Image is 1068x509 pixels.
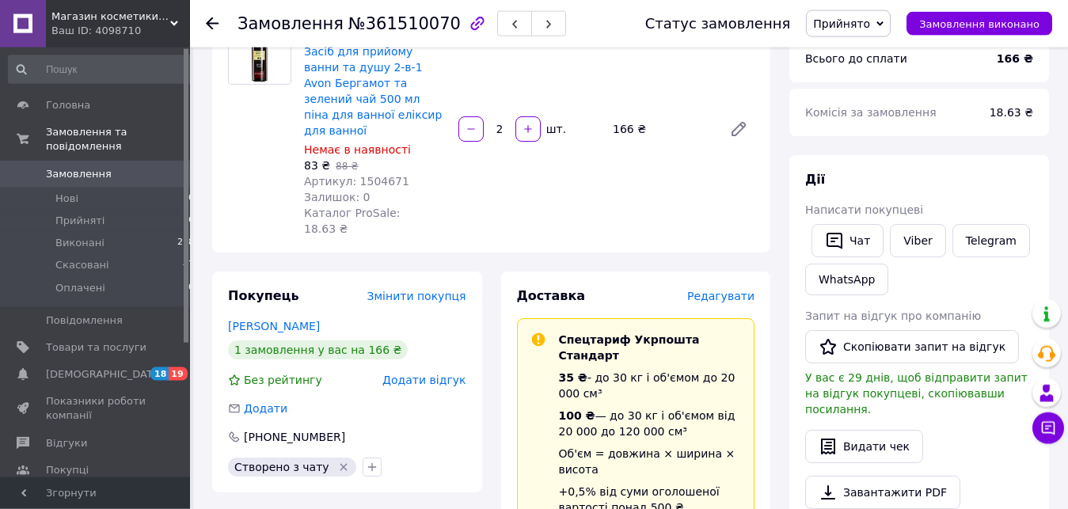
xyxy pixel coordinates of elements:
[55,214,105,228] span: Прийняті
[559,370,742,401] div: - до 30 кг і об'ємом до 20 000 см³
[183,214,194,228] span: 16
[382,374,466,386] span: Додати відгук
[46,167,112,181] span: Замовлення
[242,429,347,445] div: [PHONE_NUMBER]
[687,290,754,302] span: Редагувати
[177,236,194,250] span: 278
[805,310,981,322] span: Запит на відгук про компанію
[919,18,1039,30] span: Замовлення виконано
[906,12,1052,36] button: Замовлення виконано
[229,22,291,84] img: Засіб для прийому ванни та душу 2-в-1 Avon Бергамот та зелений чай 500 мл піна для ванної еліксир...
[805,430,923,463] button: Видати чек
[559,333,700,362] span: Спецтариф Укрпошта Стандарт
[150,367,169,381] span: 18
[723,113,754,145] a: Редагувати
[813,17,870,30] span: Прийнято
[952,224,1030,257] a: Telegram
[206,16,219,32] div: Повернутися назад
[46,463,89,477] span: Покупці
[336,161,358,172] span: 88 ₴
[228,320,320,332] a: [PERSON_NAME]
[234,461,329,473] span: Створено з чату
[890,224,945,257] a: Viber
[46,394,146,423] span: Показники роботи компанії
[805,106,937,119] span: Комісія за замовлення
[805,330,1019,363] button: Скопіювати запит на відгук
[367,290,466,302] span: Змінити покупця
[46,98,90,112] span: Головна
[1032,412,1064,444] button: Чат з покупцем
[559,371,587,384] span: 35 ₴
[55,281,105,295] span: Оплачені
[55,258,109,272] span: Скасовані
[244,374,322,386] span: Без рейтингу
[8,55,196,84] input: Пошук
[51,9,170,24] span: Магазин косметики та ароматів
[997,52,1033,65] b: 166 ₴
[805,52,907,65] span: Всього до сплати
[55,192,78,206] span: Нові
[304,159,330,172] span: 83 ₴
[990,106,1033,119] span: 18.63 ₴
[805,476,960,509] a: Завантажити PDF
[46,367,163,382] span: [DEMOGRAPHIC_DATA]
[304,143,411,156] span: Немає в наявності
[228,288,299,303] span: Покупець
[304,45,442,137] a: Засіб для прийому ванни та душу 2-в-1 Avon Бергамот та зелений чай 500 мл піна для ванної еліксир...
[169,367,187,381] span: 19
[188,281,194,295] span: 0
[46,125,190,154] span: Замовлення та повідомлення
[304,207,400,235] span: Каталог ProSale: 18.63 ₴
[188,192,194,206] span: 0
[559,409,595,422] span: 100 ₴
[337,461,350,473] svg: Видалити мітку
[348,14,461,33] span: №361510070
[606,118,716,140] div: 166 ₴
[46,340,146,355] span: Товари та послуги
[244,402,287,415] span: Додати
[805,371,1028,416] span: У вас є 29 днів, щоб відправити запит на відгук покупцеві, скопіювавши посилання.
[559,446,742,477] div: Об'єм = довжина × ширина × висота
[645,16,791,32] div: Статус замовлення
[238,14,344,33] span: Замовлення
[542,121,568,137] div: шт.
[228,340,408,359] div: 1 замовлення у вас на 166 ₴
[304,175,409,188] span: Артикул: 1504671
[805,203,923,216] span: Написати покупцеві
[811,224,884,257] button: Чат
[183,258,194,272] span: 47
[51,24,190,38] div: Ваш ID: 4098710
[517,288,586,303] span: Доставка
[805,172,825,187] span: Дії
[46,313,123,328] span: Повідомлення
[304,191,371,203] span: Залишок: 0
[805,264,888,295] a: WhatsApp
[46,436,87,450] span: Відгуки
[559,408,742,439] div: — до 30 кг і об'ємом від 20 000 до 120 000 см³
[55,236,105,250] span: Виконані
